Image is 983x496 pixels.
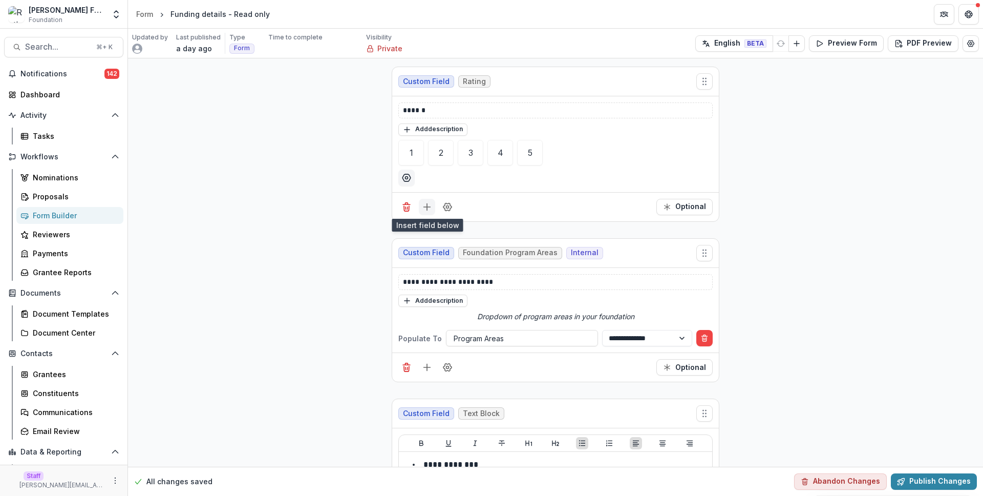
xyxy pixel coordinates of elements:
[398,295,467,307] button: Adddescription
[4,37,123,57] button: Search...
[16,464,123,481] a: Dashboard
[934,4,954,25] button: Partners
[29,15,62,25] span: Foundation
[19,481,105,490] p: [PERSON_NAME][EMAIL_ADDRESS][DOMAIN_NAME]
[4,444,123,460] button: Open Data & Reporting
[33,308,115,319] div: Document Templates
[176,43,212,54] p: a day ago
[29,5,105,15] div: [PERSON_NAME] Foundation
[16,226,123,243] a: Reviewers
[16,366,123,383] a: Grantees
[16,128,123,144] a: Tasks
[136,9,153,19] div: Form
[469,437,481,449] button: Italicize
[109,4,123,25] button: Open entity switcher
[463,77,486,86] span: Rating
[463,249,558,257] span: Foundation Program Areas
[234,45,250,52] span: Form
[146,477,212,487] p: All changes saved
[33,407,115,418] div: Communications
[33,248,115,259] div: Payments
[33,426,115,437] div: Email Review
[696,405,713,422] button: Move field
[794,473,887,490] button: Abandon Changes
[4,66,123,82] button: Notifications142
[656,437,669,449] button: Align Center
[398,199,415,215] button: Delete field
[132,33,168,42] p: Updated by
[696,245,713,261] button: Move field
[20,153,107,161] span: Workflows
[398,123,467,136] button: Adddescription
[268,33,323,42] p: Time to complete
[33,369,115,380] div: Grantees
[104,69,119,79] span: 142
[16,264,123,281] a: Grantee Reports
[809,35,884,52] button: Preview Form
[25,42,90,52] span: Search...
[4,285,123,301] button: Open Documents
[132,7,274,22] nav: breadcrumb
[33,327,115,338] div: Document Center
[398,333,442,344] p: Populate To
[33,191,115,202] div: Proposals
[16,324,123,341] a: Document Center
[16,245,123,262] a: Payments
[656,199,713,215] button: Required
[419,199,435,215] button: Add field
[4,149,123,165] button: Open Workflows
[788,35,805,52] button: Add Language
[33,131,115,141] div: Tasks
[398,170,415,186] button: Options
[498,149,503,157] div: 4
[20,89,115,100] div: Dashboard
[170,9,270,19] div: Funding details - Read only
[229,33,245,42] p: Type
[630,437,642,449] button: Align Left
[468,149,473,157] div: 3
[33,267,115,278] div: Grantee Reports
[891,473,977,490] button: Publish Changes
[576,437,588,449] button: Bullet List
[496,437,508,449] button: Strike
[419,359,435,376] button: Add field
[403,77,450,86] span: Custom Field
[696,330,713,346] button: Delete condition
[20,448,107,457] span: Data & Reporting
[410,149,413,157] div: 1
[33,229,115,240] div: Reviewers
[695,35,773,52] button: English BETA
[132,7,157,22] a: Form
[403,249,450,257] span: Custom Field
[888,35,958,52] button: PDF Preview
[442,437,455,449] button: Underline
[16,207,123,224] a: Form Builder
[439,149,443,157] div: 2
[439,199,456,215] button: Field Settings
[16,404,123,421] a: Communications
[20,349,107,358] span: Contacts
[94,42,115,53] div: ⌘ + K
[958,4,979,25] button: Get Help
[403,409,450,418] span: Custom Field
[132,44,142,54] svg: avatar
[398,359,415,376] button: Delete field
[176,33,221,42] p: Last published
[16,385,123,402] a: Constituents
[8,6,25,23] img: Ruthwick Foundation
[16,188,123,205] a: Proposals
[16,169,123,186] a: Nominations
[4,345,123,362] button: Open Contacts
[4,86,123,103] a: Dashboard
[24,471,44,481] p: Staff
[20,111,107,120] span: Activity
[20,289,107,298] span: Documents
[33,172,115,183] div: Nominations
[523,437,535,449] button: Heading 1
[16,305,123,322] a: Document Templates
[366,33,392,42] p: Visibility
[571,249,599,257] span: Internal
[528,149,532,157] div: 5
[16,423,123,440] a: Email Review
[4,107,123,123] button: Open Activity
